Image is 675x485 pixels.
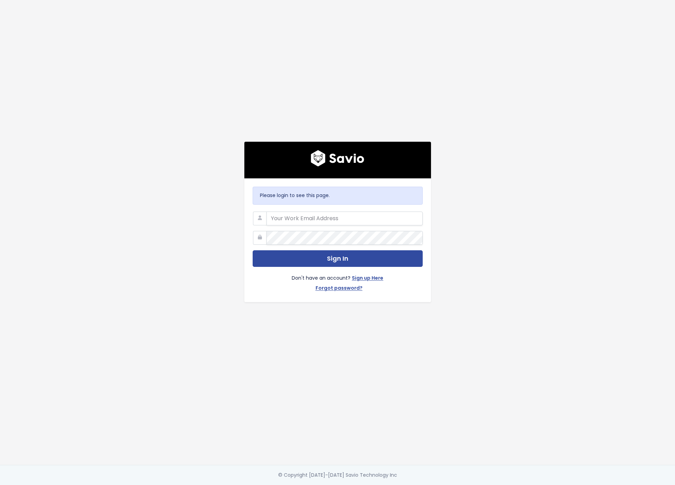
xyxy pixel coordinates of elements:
[260,191,415,200] p: Please login to see this page.
[311,150,364,167] img: logo600x187.a314fd40982d.png
[278,471,397,479] div: © Copyright [DATE]-[DATE] Savio Technology Inc
[253,267,423,294] div: Don't have an account?
[352,274,383,284] a: Sign up Here
[266,212,423,225] input: Your Work Email Address
[253,250,423,267] button: Sign In
[316,284,363,294] a: Forgot password?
